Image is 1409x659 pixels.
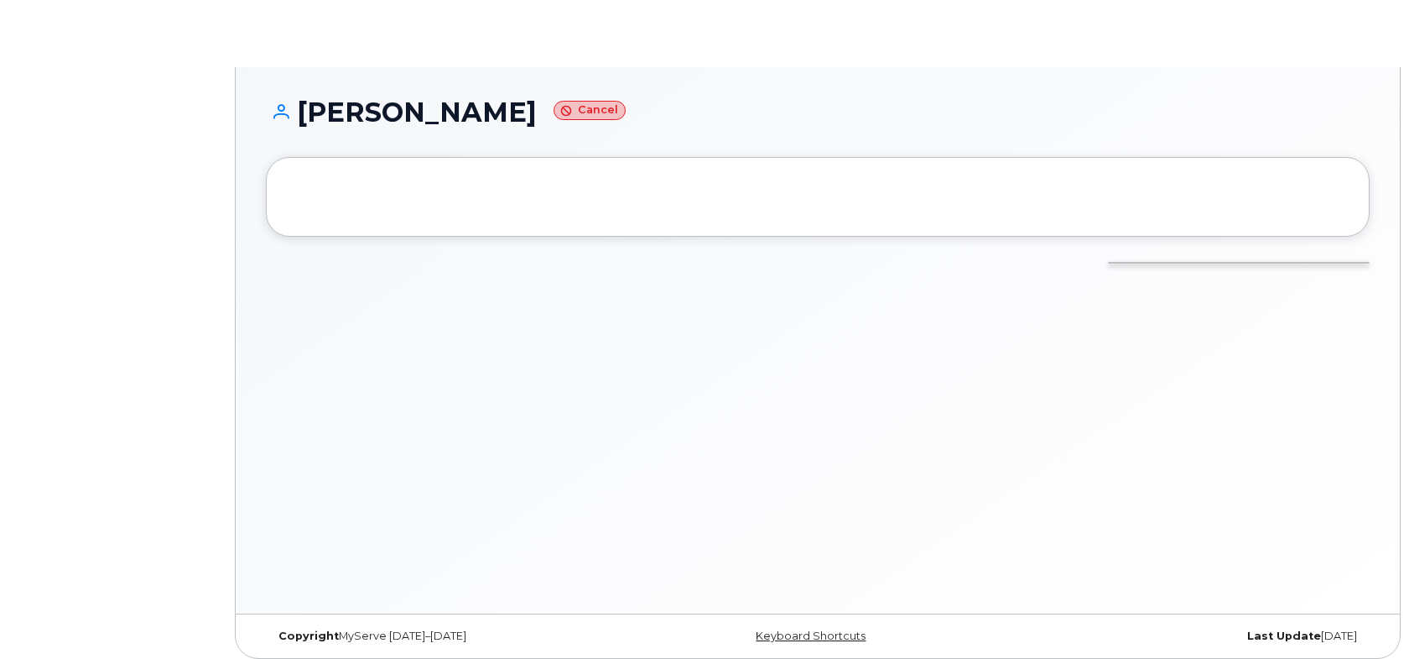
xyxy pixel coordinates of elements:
strong: Copyright [278,630,339,642]
div: MyServe [DATE]–[DATE] [266,630,634,643]
small: Cancel [554,101,626,120]
strong: Last Update [1247,630,1321,642]
div: [DATE] [1001,630,1370,643]
h1: [PERSON_NAME] [266,97,1370,127]
a: Keyboard Shortcuts [756,630,866,642]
